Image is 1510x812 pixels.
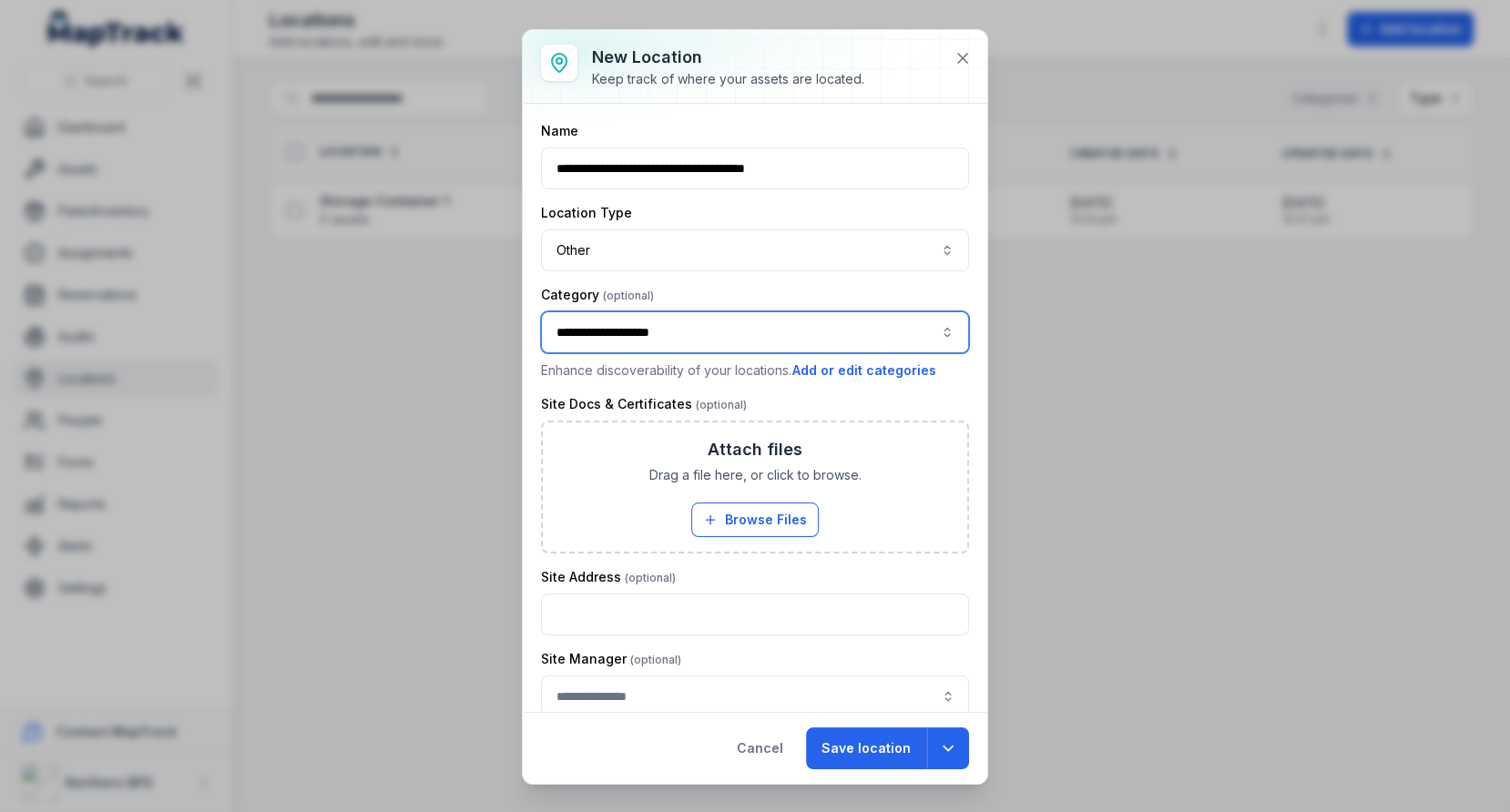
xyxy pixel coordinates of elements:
[592,45,864,70] h3: New location
[806,727,926,769] button: Save location
[691,502,819,537] button: Browse Files
[541,568,676,586] label: Site Address
[541,286,654,304] label: Category
[541,204,632,222] label: Location Type
[791,360,937,381] button: Add or edit categories
[541,650,681,668] label: Site Manager
[541,675,969,717] input: location-add:cf[ad2ca02f-9e6c-4afe-8b61-341f6d17c01f]-label
[541,360,969,381] p: Enhance discoverability of your locations.
[541,395,747,413] label: Site Docs & Certificates
[708,437,802,462] h3: Attach files
[649,466,862,484] span: Drag a file here, or click to browse.
[541,122,578,140] label: Name
[541,229,969,271] button: Other
[592,70,864,88] div: Keep track of where your assets are located.
[721,727,799,769] button: Cancel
